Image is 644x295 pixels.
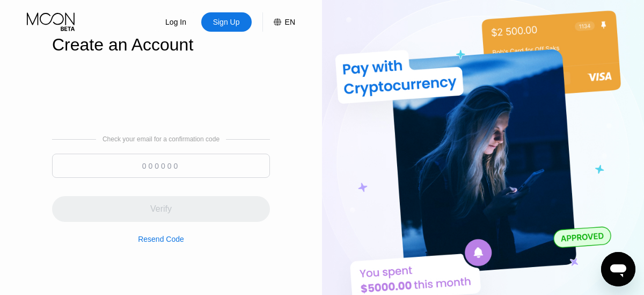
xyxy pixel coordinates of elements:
iframe: Button to launch messaging window [601,252,635,286]
div: Create an Account [52,35,270,55]
div: EN [262,12,295,32]
div: Check your email for a confirmation code [103,135,219,143]
div: Log In [164,17,187,27]
div: Sign Up [201,12,252,32]
input: 000000 [52,154,270,178]
div: EN [285,18,295,26]
div: Log In [151,12,201,32]
div: Resend Code [138,235,184,243]
div: Sign Up [212,17,241,27]
div: Resend Code [138,222,184,243]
